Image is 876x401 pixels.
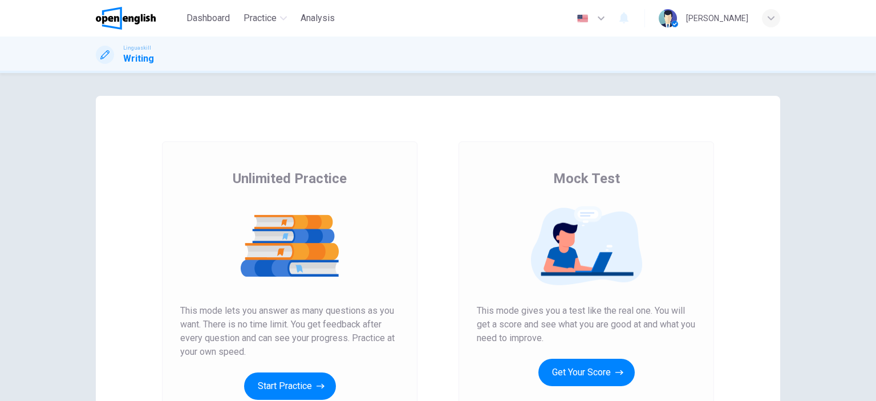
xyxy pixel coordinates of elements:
button: Get Your Score [538,359,635,386]
img: OpenEnglish logo [96,7,156,30]
span: Mock Test [553,169,620,188]
span: This mode gives you a test like the real one. You will get a score and see what you are good at a... [477,304,696,345]
button: Practice [239,8,291,29]
span: Unlimited Practice [233,169,347,188]
span: Analysis [301,11,335,25]
img: Profile picture [659,9,677,27]
a: OpenEnglish logo [96,7,182,30]
span: Dashboard [186,11,230,25]
div: [PERSON_NAME] [686,11,748,25]
img: en [575,14,590,23]
span: Practice [244,11,277,25]
h1: Writing [123,52,154,66]
button: Analysis [296,8,339,29]
button: Start Practice [244,372,336,400]
span: Linguaskill [123,44,151,52]
button: Dashboard [182,8,234,29]
span: This mode lets you answer as many questions as you want. There is no time limit. You get feedback... [180,304,399,359]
